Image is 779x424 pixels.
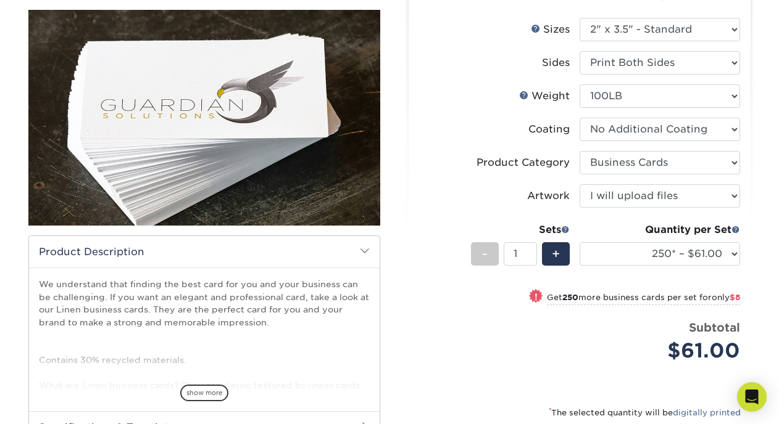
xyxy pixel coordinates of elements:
span: $8 [730,293,740,302]
div: Sets [471,222,570,237]
div: Sizes [531,22,570,37]
span: show more [180,385,228,401]
div: Open Intercom Messenger [737,382,767,412]
div: Coating [528,122,570,137]
div: Artwork [527,189,570,203]
div: Sides [542,55,570,70]
a: digitally printed [673,408,741,417]
span: only [712,293,740,302]
span: - [482,245,488,263]
strong: Subtotal [689,320,740,334]
small: The selected quantity will be [549,408,741,417]
div: Quantity per Set [580,222,740,237]
span: + [552,245,560,263]
div: $61.00 [589,336,740,365]
h2: Product Description [29,236,380,267]
span: ! [535,290,538,303]
strong: 250 [562,293,578,302]
small: Get more business cards per set for [547,293,740,305]
div: Weight [519,89,570,104]
div: Product Category [477,155,570,170]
